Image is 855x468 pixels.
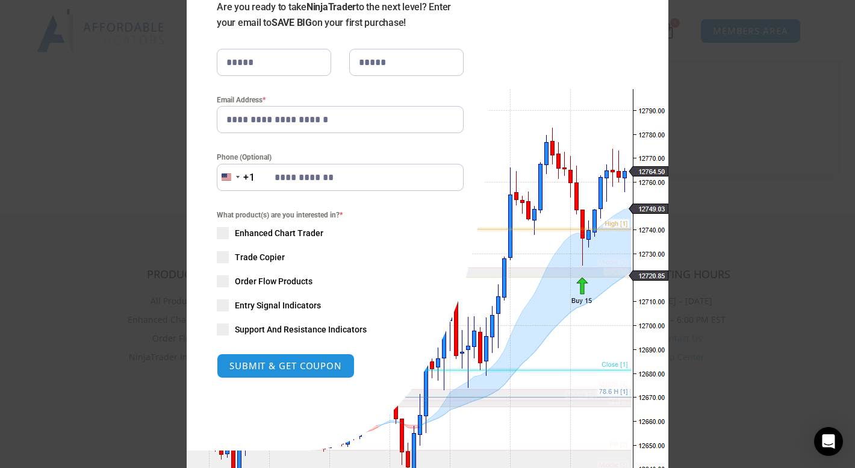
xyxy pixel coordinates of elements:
[217,275,464,287] label: Order Flow Products
[217,251,464,263] label: Trade Copier
[306,1,356,13] strong: NinjaTrader
[217,164,255,191] button: Selected country
[217,151,464,163] label: Phone (Optional)
[217,323,464,335] label: Support And Resistance Indicators
[235,299,321,311] span: Entry Signal Indicators
[217,354,355,378] button: SUBMIT & GET COUPON
[243,170,255,186] div: +1
[235,251,285,263] span: Trade Copier
[235,275,312,287] span: Order Flow Products
[217,227,464,239] label: Enhanced Chart Trader
[272,17,312,28] strong: SAVE BIG
[217,209,464,221] span: What product(s) are you interested in?
[235,323,367,335] span: Support And Resistance Indicators
[814,427,843,456] div: Open Intercom Messenger
[235,227,323,239] span: Enhanced Chart Trader
[217,94,464,106] label: Email Address
[217,299,464,311] label: Entry Signal Indicators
